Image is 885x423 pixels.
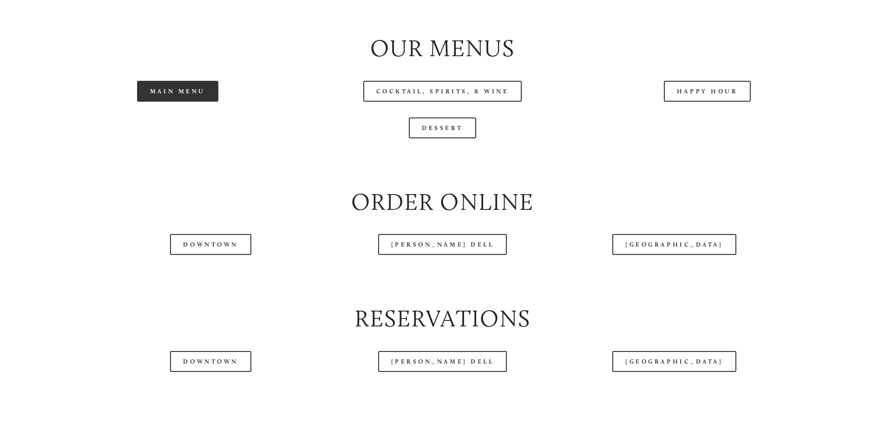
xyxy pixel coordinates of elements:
[53,302,832,335] h2: Reservations
[170,234,251,255] a: Downtown
[378,351,507,372] a: [PERSON_NAME] Dell
[409,117,476,138] a: Dessert
[612,351,736,372] a: [GEOGRAPHIC_DATA]
[137,81,218,102] a: Main Menu
[378,234,507,255] a: [PERSON_NAME] Dell
[664,81,751,102] a: Happy Hour
[363,81,522,102] a: Cocktail, Spirits, & Wine
[170,351,251,372] a: Downtown
[612,234,736,255] a: [GEOGRAPHIC_DATA]
[53,186,832,219] h2: Order Online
